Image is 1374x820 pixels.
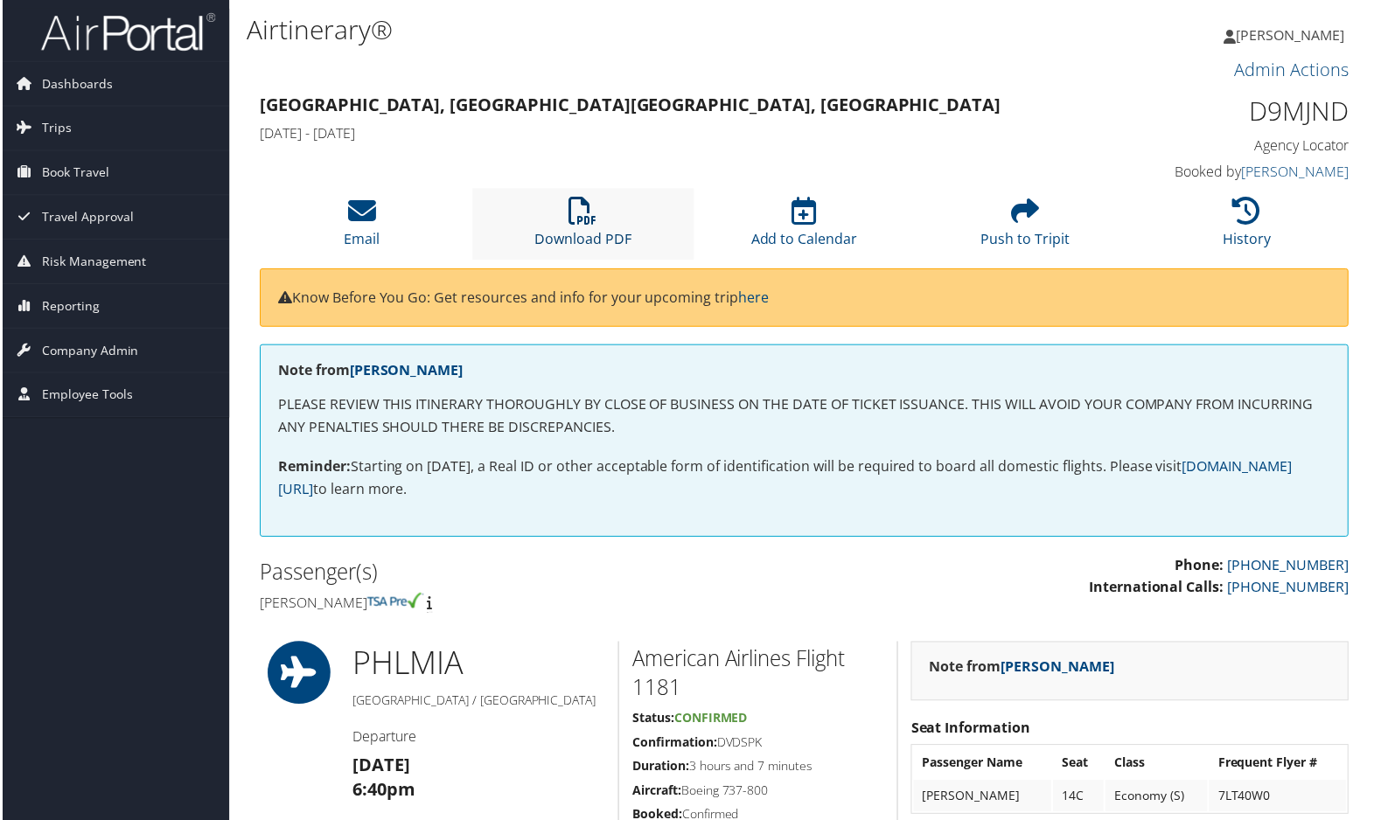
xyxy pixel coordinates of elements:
[631,760,884,777] h5: 3 hours and 7 minutes
[39,330,136,373] span: Company Admin
[673,712,747,728] span: Confirmed
[39,196,131,240] span: Travel Approval
[352,729,605,748] h4: Departure
[276,288,1332,310] p: Know Before You Go: Get resources and info for your upcoming trip
[631,784,680,801] strong: Aircraft:
[914,782,1052,814] td: [PERSON_NAME]
[1106,782,1209,814] td: Economy (S)
[352,755,409,779] strong: [DATE]
[258,93,1001,116] strong: [GEOGRAPHIC_DATA], [GEOGRAPHIC_DATA] [GEOGRAPHIC_DATA], [GEOGRAPHIC_DATA]
[276,458,1294,500] a: [DOMAIN_NAME][URL]
[1210,749,1348,781] th: Frequent Flyer #
[1106,749,1209,781] th: Class
[914,749,1052,781] th: Passenger Name
[631,646,884,705] h2: American Airlines Flight 1181
[750,207,857,249] a: Add to Calendar
[930,659,1115,678] strong: Note from
[1229,579,1350,598] a: [PHONE_NUMBER]
[1054,782,1105,814] td: 14C
[1001,659,1115,678] a: [PERSON_NAME]
[352,780,415,803] strong: 6:40pm
[352,643,605,687] h1: PHL MIA
[366,594,422,610] img: tsa-precheck.png
[258,124,1071,143] h4: [DATE] - [DATE]
[738,288,769,308] a: here
[39,240,144,284] span: Risk Management
[911,720,1031,740] strong: Seat Information
[39,285,97,329] span: Reporting
[258,594,792,614] h4: [PERSON_NAME]
[258,559,792,588] h2: Passenger(s)
[39,107,69,150] span: Trips
[981,207,1071,249] a: Push to Tripit
[1225,9,1364,61] a: [PERSON_NAME]
[276,395,1332,440] p: PLEASE REVIEW THIS ITINERARY THOROUGHLY BY CLOSE OF BUSINESS ON THE DATE OF TICKET ISSUANCE. THIS...
[276,457,1332,502] p: Starting on [DATE], a Real ID or other acceptable form of identification will be required to boar...
[631,736,716,753] strong: Confirmation:
[352,694,605,712] h5: [GEOGRAPHIC_DATA] / [GEOGRAPHIC_DATA]
[38,11,213,52] img: airportal-logo.png
[631,760,688,776] strong: Duration:
[1236,58,1350,81] a: Admin Actions
[1210,782,1348,814] td: 7LT40W0
[245,11,991,48] h1: Airtinerary®
[534,207,631,249] a: Download PDF
[348,361,462,380] a: [PERSON_NAME]
[1238,25,1346,45] span: [PERSON_NAME]
[1054,749,1105,781] th: Seat
[631,736,884,754] h5: DVDSPK
[631,712,673,728] strong: Status:
[1090,579,1225,598] strong: International Calls:
[342,207,378,249] a: Email
[39,62,110,106] span: Dashboards
[631,784,884,802] h5: Boeing 737-800
[1229,557,1350,576] a: [PHONE_NUMBER]
[1243,163,1350,182] a: [PERSON_NAME]
[1176,557,1225,576] strong: Phone:
[1097,93,1350,129] h1: D9MJND
[1224,207,1273,249] a: History
[276,361,462,380] strong: Note from
[39,374,130,418] span: Employee Tools
[1097,136,1350,156] h4: Agency Locator
[39,151,107,195] span: Book Travel
[1097,163,1350,182] h4: Booked by
[276,458,349,477] strong: Reminder:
